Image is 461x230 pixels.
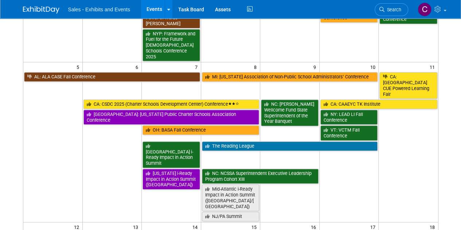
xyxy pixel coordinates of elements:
[418,3,431,16] img: Christine Lurz
[142,125,259,135] a: OH: BASA Fall Conference
[194,62,201,71] span: 7
[384,7,401,12] span: Search
[313,62,319,71] span: 9
[76,62,82,71] span: 5
[253,62,260,71] span: 8
[375,3,408,16] a: Search
[202,184,259,211] a: Mid-Atlantic i-Ready Impact in Action Summit ([GEOGRAPHIC_DATA]/[GEOGRAPHIC_DATA])
[83,100,259,109] a: CA: CSDC 2025 (Charter Schools Development Center) Conference
[202,169,319,184] a: NC: NCSSA Superintendent Executive Leadership Program Cohort XIII
[68,7,130,12] span: Sales - Exhibits and Events
[202,141,378,151] a: The Reading League
[83,110,259,125] a: [GEOGRAPHIC_DATA]: [US_STATE] Public Charter Schools Association Conference
[320,110,378,125] a: NY: LEAD LI Fall Conference
[320,100,437,109] a: CA: CAAEYC TK Institute
[202,212,259,221] a: NJ/PA Summit
[429,62,438,71] span: 11
[202,72,378,82] a: MI: [US_STATE] Association of Non-Public School Administrators’ Conference
[23,6,59,13] img: ExhibitDay
[24,72,200,82] a: AL: ALA CASE Fall Conference
[135,62,141,71] span: 6
[142,29,200,62] a: NYP: Framework and Fuel for the Future [DEMOGRAPHIC_DATA] Schools Conference 2025
[379,72,437,99] a: CA: [GEOGRAPHIC_DATA] CUE Powered Learning Fair
[369,62,378,71] span: 10
[261,100,319,126] a: NC: [PERSON_NAME] Wellcome Fund State Superintendent of the Year Banquet
[142,141,200,168] a: [GEOGRAPHIC_DATA] i-Ready Impact in Action Summit
[142,169,200,190] a: [US_STATE] i-Ready Impact in Action Summit ([GEOGRAPHIC_DATA])
[320,125,378,140] a: VT: VCTM Fall Conference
